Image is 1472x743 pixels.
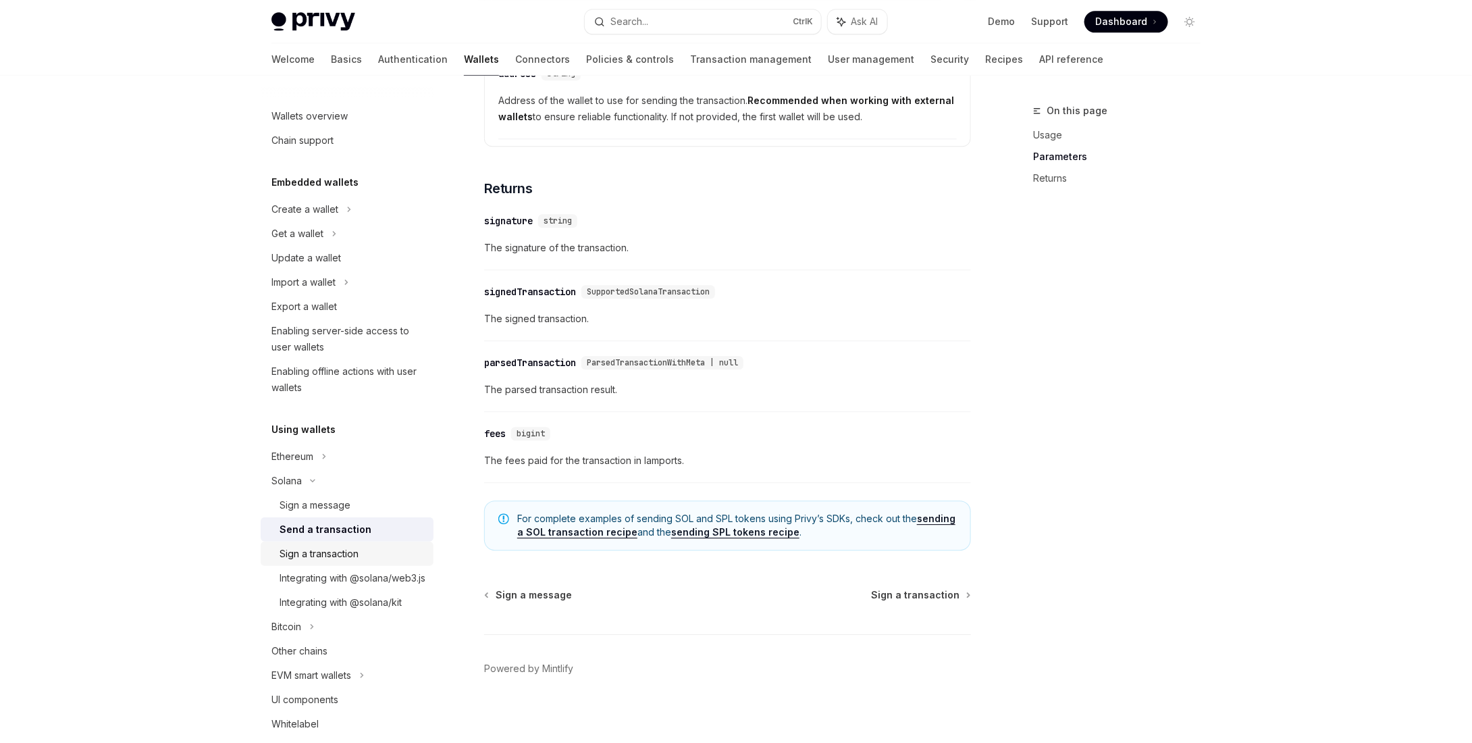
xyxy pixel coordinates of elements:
[271,274,336,290] div: Import a wallet
[586,43,674,76] a: Policies & controls
[280,546,359,562] div: Sign a transaction
[280,594,402,611] div: Integrating with @solana/kit
[1033,168,1211,189] a: Returns
[261,359,433,400] a: Enabling offline actions with user wallets
[271,716,319,732] div: Whitelabel
[280,521,371,538] div: Send a transaction
[261,294,433,319] a: Export a wallet
[271,421,336,438] h5: Using wallets
[484,285,576,299] div: signedTransaction
[585,9,821,34] button: Search...CtrlK
[280,570,425,586] div: Integrating with @solana/web3.js
[261,590,433,615] a: Integrating with @solana/kit
[1095,15,1147,28] span: Dashboard
[1033,124,1211,146] a: Usage
[271,643,327,659] div: Other chains
[793,16,813,27] span: Ctrl K
[271,201,338,217] div: Create a wallet
[547,68,575,79] span: string
[544,215,572,226] span: string
[498,513,509,524] svg: Note
[261,319,433,359] a: Enabling server-side access to user wallets
[280,497,350,513] div: Sign a message
[261,128,433,153] a: Chain support
[587,357,738,368] span: ParsedTransactionWithMeta | null
[1039,43,1103,76] a: API reference
[1033,146,1211,168] a: Parameters
[485,588,572,602] a: Sign a message
[1084,11,1168,32] a: Dashboard
[985,43,1023,76] a: Recipes
[484,356,576,369] div: parsedTransaction
[464,43,499,76] a: Wallets
[271,692,338,708] div: UI components
[271,108,348,124] div: Wallets overview
[484,311,971,327] span: The signed transaction.
[517,428,545,439] span: bigint
[988,15,1015,28] a: Demo
[498,95,954,122] strong: Recommended when working with external wallets
[271,363,425,396] div: Enabling offline actions with user wallets
[271,174,359,190] h5: Embedded wallets
[271,132,334,149] div: Chain support
[261,104,433,128] a: Wallets overview
[484,214,533,228] div: signature
[261,688,433,712] a: UI components
[271,449,313,465] div: Ethereum
[496,588,572,602] span: Sign a message
[515,43,570,76] a: Connectors
[484,240,971,256] span: The signature of the transaction.
[871,588,960,602] span: Sign a transaction
[484,382,971,398] span: The parsed transaction result.
[261,566,433,590] a: Integrating with @solana/web3.js
[690,43,812,76] a: Transaction management
[271,667,351,684] div: EVM smart wallets
[930,43,969,76] a: Security
[828,9,887,34] button: Ask AI
[261,517,433,542] a: Send a transaction
[271,12,355,31] img: light logo
[484,662,573,675] a: Powered by Mintlify
[378,43,448,76] a: Authentication
[484,453,971,469] span: The fees paid for the transaction in lamports.
[271,619,301,635] div: Bitcoin
[271,299,337,315] div: Export a wallet
[261,246,433,270] a: Update a wallet
[828,43,914,76] a: User management
[484,179,533,198] span: Returns
[587,286,710,297] span: SupportedSolanaTransaction
[271,323,425,355] div: Enabling server-side access to user wallets
[851,15,878,28] span: Ask AI
[517,512,957,539] span: For complete examples of sending SOL and SPL tokens using Privy’s SDKs, check out the and the .
[271,250,341,266] div: Update a wallet
[610,14,648,30] div: Search...
[261,493,433,517] a: Sign a message
[517,513,955,538] a: sending a SOL transaction recipe
[498,93,957,125] span: Address of the wallet to use for sending the transaction. to ensure reliable functionality. If no...
[271,226,323,242] div: Get a wallet
[261,542,433,566] a: Sign a transaction
[331,43,362,76] a: Basics
[261,712,433,736] a: Whitelabel
[1047,103,1107,119] span: On this page
[871,588,970,602] a: Sign a transaction
[1031,15,1068,28] a: Support
[261,639,433,663] a: Other chains
[271,43,315,76] a: Welcome
[1179,11,1201,32] button: Toggle dark mode
[484,427,506,440] div: fees
[671,526,799,538] a: sending SPL tokens recipe
[271,473,302,489] div: Solana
